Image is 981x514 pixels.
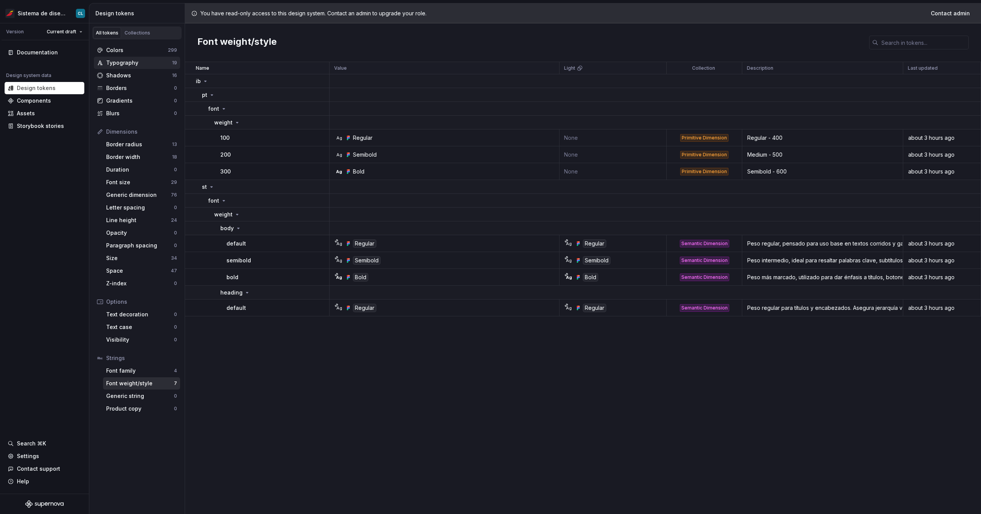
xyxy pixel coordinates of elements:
[106,204,174,211] div: Letter spacing
[680,151,728,159] div: Primitive Dimension
[214,119,233,126] p: weight
[17,84,56,92] div: Design tokens
[103,321,180,333] a: Text case0
[583,304,606,312] div: Regular
[174,337,177,343] div: 0
[103,277,180,290] a: Z-index0
[103,403,180,415] a: Product copy0
[680,257,729,264] div: Semantic Dimension
[103,201,180,214] a: Letter spacing0
[174,406,177,412] div: 0
[559,163,667,180] td: None
[904,240,980,247] div: about 3 hours ago
[171,192,177,198] div: 76
[171,255,177,261] div: 34
[103,390,180,402] a: Generic string0
[2,5,87,21] button: Sistema de diseño IberiaCL
[171,179,177,185] div: 29
[566,274,572,280] div: Ag
[743,240,902,247] div: Peso regular, pensado para uso base en textos corridos y garantizar legibilidad en la mayoría de ...
[174,324,177,330] div: 0
[174,380,177,386] div: 7
[680,240,729,247] div: Semantic Dimension
[78,10,83,16] div: CL
[747,65,773,71] p: Description
[5,463,84,475] button: Contact support
[564,65,575,71] p: Light
[103,377,180,390] a: Font weight/style7
[353,273,368,282] div: Bold
[566,257,572,264] div: Ag
[5,475,84,488] button: Help
[94,44,180,56] a: Colors299
[174,393,177,399] div: 0
[94,107,180,119] a: Blurs0
[583,256,610,265] div: Semibold
[6,29,24,35] div: Version
[103,227,180,239] a: Opacity0
[106,242,174,249] div: Paragraph spacing
[103,252,180,264] a: Size34
[220,224,234,232] p: body
[226,304,246,312] p: default
[680,304,729,312] div: Semantic Dimension
[103,239,180,252] a: Paragraph spacing0
[353,239,376,248] div: Regular
[17,110,35,117] div: Assets
[6,72,51,79] div: Design system data
[220,151,231,159] p: 200
[94,57,180,69] a: Typography19
[106,97,174,105] div: Gradients
[566,241,572,247] div: Ag
[17,440,46,447] div: Search ⌘K
[214,211,233,218] p: weight
[171,268,177,274] div: 47
[5,437,84,450] button: Search ⌘K
[106,59,172,67] div: Typography
[353,134,372,142] div: Regular
[336,257,342,264] div: Ag
[904,134,980,142] div: about 3 hours ago
[743,257,902,264] div: Peso intermedio, ideal para resaltar palabras clave, subtítulos o información dentro del cuerpo d...
[17,49,58,56] div: Documentation
[106,216,171,224] div: Line height
[106,354,177,362] div: Strings
[174,311,177,318] div: 0
[103,138,180,151] a: Border radius13
[94,69,180,82] a: Shadows16
[353,168,364,175] div: Bold
[202,183,207,191] p: st
[5,46,84,59] a: Documentation
[106,311,174,318] div: Text decoration
[103,164,180,176] a: Duration0
[336,274,342,280] div: Ag
[106,229,174,237] div: Opacity
[743,304,902,312] div: Peso regular para títulos y encabezados. Asegura jerarquía visual clara y contraste con el texto ...
[174,167,177,173] div: 0
[174,205,177,211] div: 0
[172,141,177,147] div: 13
[17,478,29,485] div: Help
[208,105,219,113] p: font
[353,256,381,265] div: Semibold
[878,36,969,49] input: Search in tokens...
[106,110,174,117] div: Blurs
[336,305,342,311] div: Ag
[220,168,231,175] p: 300
[106,141,172,148] div: Border radius
[17,122,64,130] div: Storybook stories
[904,168,980,175] div: about 3 hours ago
[5,82,84,94] a: Design tokens
[106,392,174,400] div: Generic string
[103,308,180,321] a: Text decoration0
[174,110,177,116] div: 0
[583,239,606,248] div: Regular
[926,7,975,20] a: Contact admin
[103,176,180,188] a: Font size29
[106,380,174,387] div: Font weight/style
[904,273,980,281] div: about 3 hours ago
[103,365,180,377] a: Font family4
[174,230,177,236] div: 0
[904,304,980,312] div: about 3 hours ago
[220,134,230,142] p: 100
